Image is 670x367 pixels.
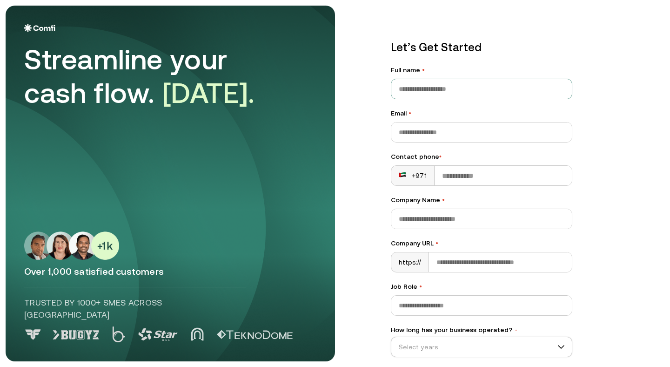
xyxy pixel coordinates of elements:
img: Logo 2 [112,326,125,342]
span: • [514,327,518,333]
div: Streamline your cash flow. [24,43,285,110]
div: https:// [391,252,429,272]
label: Job Role [391,282,572,292]
label: How long has your business operated? [391,325,572,335]
label: Full name [391,65,572,75]
img: Logo 3 [138,328,178,341]
span: [DATE]. [162,77,255,109]
div: +971 [399,171,427,180]
img: Logo 1 [53,330,99,340]
span: • [409,109,411,117]
label: Company URL [391,238,572,248]
p: Let’s Get Started [391,39,572,56]
img: Logo [24,24,55,32]
label: Company Name [391,195,572,205]
label: Email [391,109,572,118]
span: • [419,283,422,290]
p: Trusted by 1000+ SMEs across [GEOGRAPHIC_DATA] [24,297,246,321]
img: Logo 0 [24,329,42,340]
span: • [439,153,442,160]
div: Contact phone [391,152,572,162]
span: • [442,196,445,204]
span: • [435,239,438,247]
span: • [422,66,425,74]
img: Logo 5 [217,330,293,340]
img: Logo 4 [191,327,204,341]
p: Over 1,000 satisfied customers [24,265,316,278]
